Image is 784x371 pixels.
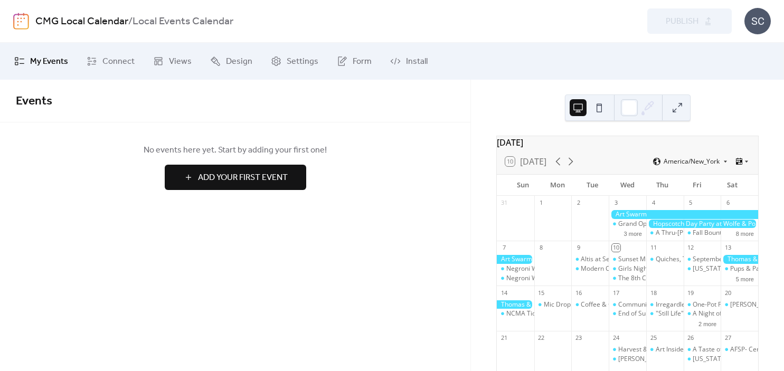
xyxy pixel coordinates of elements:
[612,199,620,207] div: 3
[684,264,721,273] div: North Carolina FC vs. El Paso Locomotive: BBQ, Beer, Bourbon Night
[684,309,721,318] div: A Night of Romantasy Gala
[500,289,508,297] div: 14
[287,55,318,68] span: Settings
[169,55,192,68] span: Views
[497,309,534,318] div: NCMA Tidewater Tea
[571,264,609,273] div: Modern Calligraphy for Beginners at W.E.L.D. Wine & Beer
[537,289,545,297] div: 15
[574,289,582,297] div: 16
[687,199,695,207] div: 5
[684,355,721,364] div: North Carolina FC vs. Miami FC: Fall Fest/State Fair/College Night
[618,300,749,309] div: Community Yoga Flow With Corepower Yoga
[497,255,534,264] div: Art Swarm
[202,47,260,75] a: Design
[497,264,534,273] div: Negroni Week Kickoff Event
[612,289,620,297] div: 17
[609,210,758,219] div: Art Swarm
[35,12,128,32] a: CMG Local Calendar
[618,264,662,273] div: Girls Night Out
[693,309,771,318] div: A Night of Romantasy Gala
[581,300,630,309] div: Coffee & Culture
[684,300,721,309] div: One-Pot Pasta
[500,334,508,342] div: 21
[609,300,646,309] div: Community Yoga Flow With Corepower Yoga
[609,355,646,364] div: Evelyn’s Book Club
[609,264,646,273] div: Girls Night Out
[649,289,657,297] div: 18
[500,244,508,252] div: 7
[687,289,695,297] div: 19
[645,175,680,196] div: Thu
[684,345,721,354] div: A Taste of Dim Sum
[684,255,721,264] div: September Apples Aplenty
[329,47,380,75] a: Form
[534,300,572,309] div: Mic Drop Club
[133,12,233,32] b: Local Events Calendar
[145,47,200,75] a: Views
[128,12,133,32] b: /
[609,255,646,264] div: Sunset Music Series
[30,55,68,68] span: My Events
[537,244,545,252] div: 8
[715,175,750,196] div: Sat
[574,199,582,207] div: 2
[497,274,534,283] div: Negroni Week Kickoff Event
[646,345,684,354] div: Art Inside the Bottle: Devotion
[618,255,677,264] div: Sunset Music Series
[497,300,534,309] div: Thomas & Friends in the Garden at New Hope Valley Railway
[353,55,372,68] span: Form
[620,229,646,237] button: 3 more
[664,158,720,165] span: America/New_York
[610,175,645,196] div: Wed
[721,255,758,264] div: Thomas & Friends in the Garden at New Hope Valley Railway
[693,229,756,237] div: Fall Bounty Macarons
[165,165,306,190] button: Add Your First Event
[581,255,670,264] div: Altis at Serenity Sangria Social
[506,274,587,283] div: Negroni Week Kickoff Event
[13,13,29,30] img: logo
[382,47,436,75] a: Install
[687,334,695,342] div: 26
[226,55,252,68] span: Design
[646,300,684,309] div: Irregardless' 2005 Dinner
[609,345,646,354] div: Harvest & Harmony Cooking Class
[537,199,545,207] div: 1
[500,199,508,207] div: 31
[6,47,76,75] a: My Events
[575,175,610,196] div: Tue
[693,300,734,309] div: One-Pot Pasta
[649,244,657,252] div: 11
[721,345,758,354] div: AFSP- Central Carolina Out of the Darkness Walk
[505,175,540,196] div: Sun
[724,199,732,207] div: 6
[537,334,545,342] div: 22
[618,220,730,229] div: Grand Opening and Art Swarm Kickoff
[646,229,684,237] div: A Thru-Hiker’s Journey on the Pacific Crest Trail
[732,229,758,237] button: 8 more
[656,255,742,264] div: Quiches, Tarts, Pies ... Oh My!
[693,255,771,264] div: September Apples Aplenty
[646,309,684,318] div: "Still Life" Wine Tasting
[609,220,646,229] div: Grand Opening and Art Swarm Kickoff
[506,264,587,273] div: Negroni Week Kickoff Event
[694,319,721,328] button: 2 more
[618,274,735,283] div: The 8th Continent with [PERSON_NAME]
[744,8,771,34] div: SC
[656,300,731,309] div: Irregardless' 2005 Dinner
[724,334,732,342] div: 27
[730,264,776,273] div: Pups & Pastries
[721,264,758,273] div: Pups & Pastries
[612,334,620,342] div: 24
[656,345,743,354] div: Art Inside the Bottle: Devotion
[656,309,723,318] div: "Still Life" Wine Tasting
[198,172,288,184] span: Add Your First Event
[618,345,720,354] div: Harvest & Harmony Cooking Class
[680,175,715,196] div: Fri
[571,300,609,309] div: Coffee & Culture
[649,334,657,342] div: 25
[649,199,657,207] div: 4
[693,345,751,354] div: A Taste of Dim Sum
[540,175,575,196] div: Mon
[612,244,620,252] div: 10
[544,300,585,309] div: Mic Drop Club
